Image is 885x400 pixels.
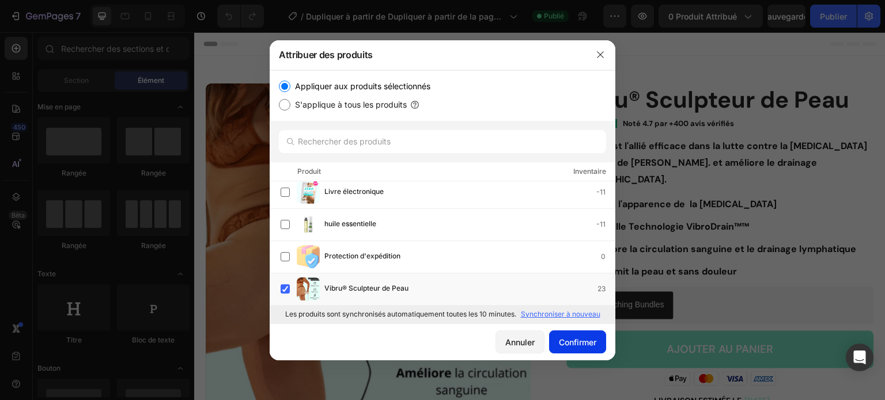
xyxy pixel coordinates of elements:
strong: Le Vibru est l'allié efficace dans la lutte contre la [MEDICAL_DATA] et la perte de [PERSON_NAME]... [374,108,674,153]
button: Annuler [496,330,544,353]
img: produit-img [297,277,320,300]
div: Kaching Bundles [410,266,470,279]
font: huile essentielle [324,219,376,228]
font: Annuler [505,337,535,347]
font: -11 [596,188,606,196]
button: Kaching Bundles [377,260,479,287]
font: Produit [297,167,321,176]
h1: Vibru® Sculpteur de Peau [373,51,680,83]
font: S'applique à tous les produits [295,100,407,109]
img: produit-img [297,245,320,268]
p: Réduit l'apparence de la [MEDICAL_DATA] [393,165,663,179]
font: Confirmer [559,337,596,347]
img: produit-img [297,213,320,236]
span: LIVRAISON ESTIMÉE LE [460,364,548,374]
font: Synchroniser à nouveau [521,310,600,318]
img: produit-img [297,181,320,204]
font: Protection d'expédition [324,252,400,260]
p: Nouvelle Technologie VibroDrain™™ [393,188,663,201]
input: Rechercher des produits [279,130,606,153]
span: [DATE] [550,364,576,374]
font: 0 [601,252,606,261]
p: Améliore la circulation sanguine et le drainage lymphatique [393,210,663,224]
div: Ouvrir Intercom Messenger [846,344,873,371]
font: Inventaire [573,167,606,176]
button: Confirmer [549,330,606,353]
font: 23 [597,284,606,293]
img: gempages_579508002592129633-d3d81198-fdef-4927-b9d2-f91d99d50938.png [469,338,584,353]
p: Raffermit la peau et sans douleur [393,233,663,246]
button: AJOUTER AU PANIER [373,299,680,336]
div: AJOUTER AU PANIER [473,310,580,325]
font: -11 [596,220,606,228]
font: Attribuer des produits [279,49,373,60]
font: Livre électronique [324,187,384,196]
font: Appliquer aux produits sélectionnés [295,81,430,91]
font: Vibru® Sculpteur de Peau [324,284,409,292]
img: KachingBundles.png [387,266,400,280]
p: Noté 4.7 par +400 avis vérifiés [429,87,540,97]
font: Les produits sont synchronisés automatiquement toutes les 10 minutes. [285,310,516,318]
